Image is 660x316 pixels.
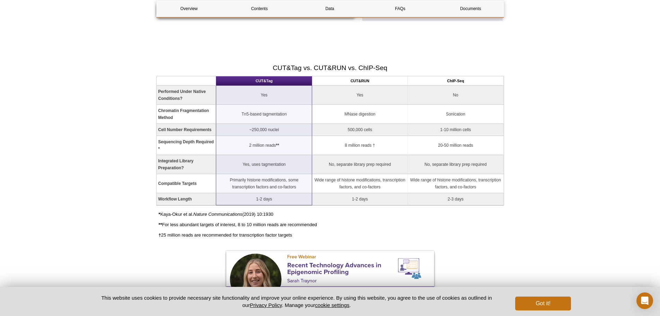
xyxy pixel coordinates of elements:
td: Wide range of histone modifications, transcription factors, and co-factors [312,174,408,193]
td: Tn5-based tagmentation [216,105,312,124]
img: Free Webinar [226,251,434,308]
td: 2-3 days [408,193,503,205]
td: 1-2 days [312,193,408,205]
strong: Chromatin Fragmentation Method [158,108,209,120]
td: Sonication [408,105,503,124]
td: Primarily histone modifications, some transcription factors and co-factors [216,174,312,193]
em: Nature Communications [193,212,242,217]
div: Open Intercom Messenger [636,292,653,309]
button: Got it! [515,297,571,310]
td: No, separate library prep required [408,155,503,174]
td: Yes [312,86,408,105]
th: ChIP-Seq [408,76,503,86]
p: 25 million reads are recommended for transcription factor targets [159,232,504,239]
strong: Compatible Targets [158,181,197,186]
a: Documents [438,0,503,17]
td: 1-10 million cells [408,124,503,136]
p: Kaya-Okur et al. (2019) 10:1930 [159,211,504,218]
td: 20-50 million reads [408,136,503,155]
strong: Performed Under Native Conditions? [158,89,206,101]
td: MNase digestion [312,105,408,124]
a: Privacy Policy [250,302,282,308]
p: For less abundant targets of interest, 8 to 10 million reads are recommended [159,221,504,228]
th: CUT&RUN [312,76,408,86]
a: Free Webinar Comparing ChIP, CUT&Tag and CUT&RUN [226,251,434,310]
td: No [408,86,503,105]
strong: Integrated Library Preparation? [158,159,194,170]
a: FAQs [368,0,433,17]
h2: CUT&Tag vs. CUT&RUN vs. ChIP-Seq [156,63,504,72]
strong: Sequencing Depth Required * [158,139,214,151]
strong: Workflow Length [158,197,192,202]
button: cookie settings [315,302,349,308]
strong: † [159,232,161,238]
td: No, separate library prep required [312,155,408,174]
td: 8 million reads † [312,136,408,155]
td: ~250,000 nuclei [216,124,312,136]
td: 500,000 cells [312,124,408,136]
a: Data [297,0,362,17]
th: CUT&Tag [216,76,312,86]
td: Yes, uses tagmentation [216,155,312,174]
td: 2 million reads [216,136,312,155]
td: Yes [216,86,312,105]
strong: Cell Number Requirements [158,127,212,132]
p: This website uses cookies to provide necessary site functionality and improve your online experie... [89,294,504,309]
a: Overview [157,0,222,17]
td: 1-2 days [216,193,312,205]
td: Wide range of histone modifications, transcription factors, and co-factors [408,174,503,193]
a: Contents [227,0,292,17]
